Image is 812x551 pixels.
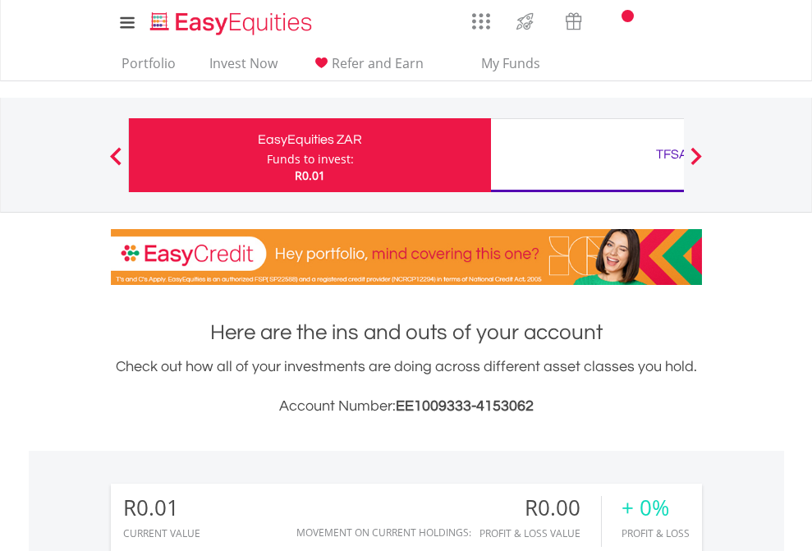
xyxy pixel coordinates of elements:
a: FAQ's and Support [640,4,681,37]
img: EasyCredit Promotion Banner [111,229,702,285]
span: Refer and Earn [332,54,424,72]
a: Invest Now [203,55,284,80]
h3: Account Number: [111,395,702,418]
a: My Profile [681,4,723,40]
span: My Funds [457,53,565,74]
div: Profit & Loss [622,528,690,539]
img: thrive-v2.svg [512,8,539,34]
button: Previous [99,155,132,172]
div: Check out how all of your investments are doing across different asset classes you hold. [111,356,702,418]
a: Portfolio [115,55,182,80]
img: EasyEquities_Logo.png [147,10,319,37]
a: Notifications [598,4,640,37]
div: R0.00 [479,496,601,520]
a: AppsGrid [461,4,501,30]
a: Refer and Earn [305,55,430,80]
img: vouchers-v2.svg [560,8,587,34]
button: Next [680,155,713,172]
div: Funds to invest: [267,151,354,168]
h1: Here are the ins and outs of your account [111,318,702,347]
span: EE1009333-4153062 [396,398,534,414]
a: Vouchers [549,4,598,34]
div: Profit & Loss Value [479,528,601,539]
div: CURRENT VALUE [123,528,200,539]
span: R0.01 [295,168,325,183]
div: + 0% [622,496,690,520]
a: Home page [144,4,319,37]
img: grid-menu-icon.svg [472,12,490,30]
div: Movement on Current Holdings: [296,527,471,538]
div: EasyEquities ZAR [139,128,481,151]
div: R0.01 [123,496,200,520]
